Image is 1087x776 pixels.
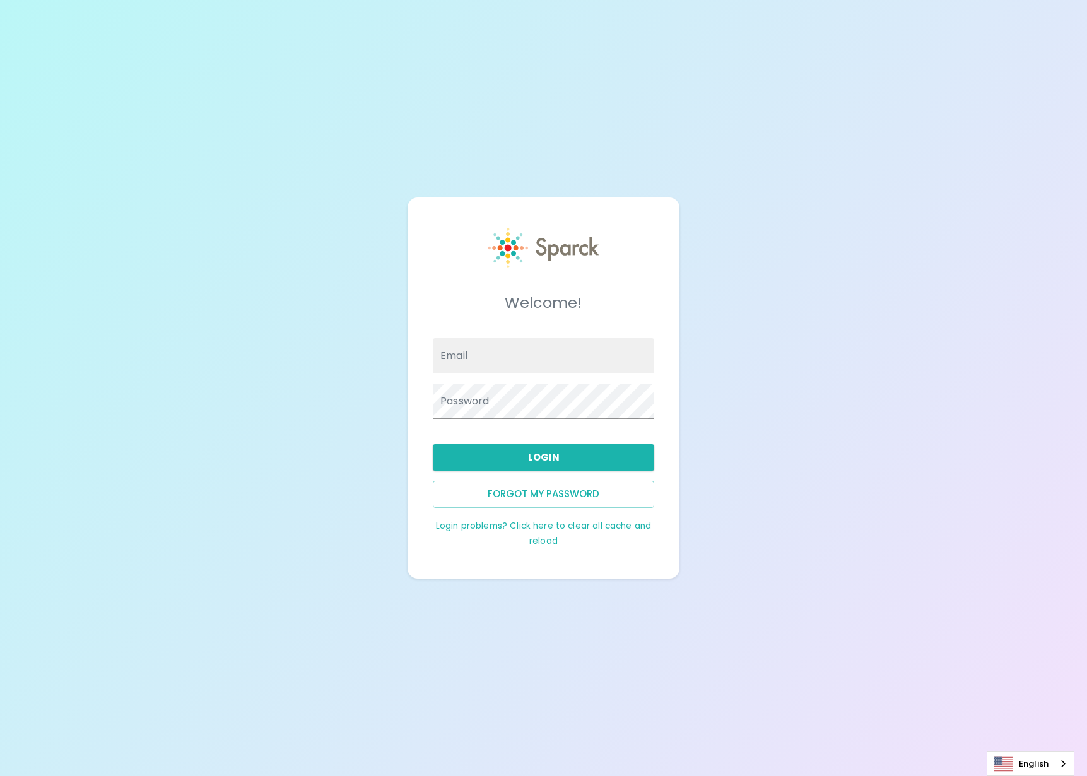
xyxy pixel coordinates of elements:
[987,751,1074,776] aside: Language selected: English
[987,751,1074,776] div: Language
[436,520,651,547] a: Login problems? Click here to clear all cache and reload
[433,293,654,313] h5: Welcome!
[488,228,599,268] img: Sparck logo
[433,444,654,471] button: Login
[433,481,654,507] button: Forgot my password
[987,752,1074,775] a: English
